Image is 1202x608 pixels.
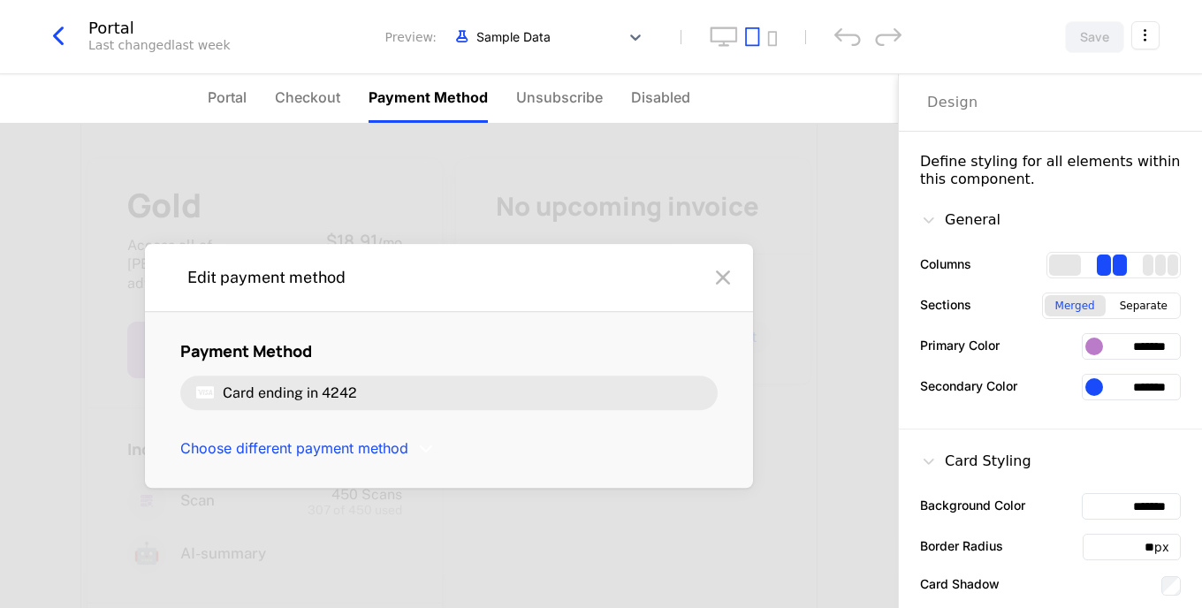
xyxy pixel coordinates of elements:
div: undo [834,27,861,46]
span: Choose different payment method [180,439,408,459]
div: General [920,209,1000,231]
span: Card ending in [223,384,318,401]
button: mobile [767,31,777,47]
div: Portal [88,20,231,36]
label: Sections [920,295,971,314]
div: px [1154,538,1180,556]
span: Payment Method [180,340,312,361]
span: Payment Method [369,87,488,108]
span: 4242 [322,384,357,401]
span: Checkout [275,87,340,108]
div: Separate [1109,295,1178,316]
label: Background Color [920,496,1025,514]
span: Disabled [631,87,690,108]
span: Unsubscribe [516,87,603,108]
i: close [709,263,737,292]
label: Secondary Color [920,376,1017,395]
div: Define styling for all elements within this component. [920,153,1181,188]
div: Design [927,92,978,113]
i: visa [194,383,216,404]
div: 1 columns [1049,255,1081,276]
span: Preview: [385,28,437,46]
div: Merged [1045,295,1106,316]
button: tablet [745,27,760,47]
span: Edit payment method [187,267,346,288]
div: Choose Sub Page [927,74,1174,131]
button: desktop [710,27,738,47]
label: Columns [920,255,971,273]
div: Card Styling [920,451,1031,472]
span: Portal [208,87,247,108]
button: Save [1065,21,1124,53]
button: Select action [1131,21,1160,49]
i: chevron-down [415,438,437,460]
div: Last changed last week [88,36,231,54]
label: Card Shadow [920,574,1000,593]
div: redo [875,27,901,46]
div: 3 columns [1143,255,1178,276]
div: 2 columns [1097,255,1127,276]
label: Primary Color [920,336,1000,354]
label: Border Radius [920,536,1003,555]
